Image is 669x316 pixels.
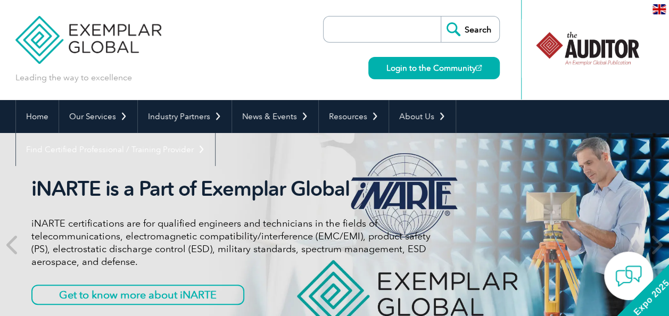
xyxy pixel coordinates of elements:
[615,263,642,289] img: contact-chat.png
[31,177,431,201] h2: iNARTE is a Part of Exemplar Global
[15,72,132,84] p: Leading the way to excellence
[476,65,482,71] img: open_square.png
[16,100,59,133] a: Home
[59,100,137,133] a: Our Services
[138,100,232,133] a: Industry Partners
[441,16,499,42] input: Search
[232,100,318,133] a: News & Events
[368,57,500,79] a: Login to the Community
[653,4,666,14] img: en
[319,100,389,133] a: Resources
[16,133,215,166] a: Find Certified Professional / Training Provider
[31,285,244,305] a: Get to know more about iNARTE
[389,100,456,133] a: About Us
[31,217,431,268] p: iNARTE certifications are for qualified engineers and technicians in the fields of telecommunicat...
